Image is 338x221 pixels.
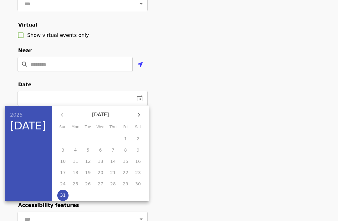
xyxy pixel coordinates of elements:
[10,119,46,133] button: [DATE]
[57,124,69,130] span: Sun
[60,192,66,198] p: 31
[132,124,144,130] span: Sat
[82,124,94,130] span: Tue
[70,124,81,130] span: Mon
[10,111,23,119] button: 2025
[69,111,131,118] p: [DATE]
[57,190,69,201] button: 31
[107,124,119,130] span: Thu
[120,124,131,130] span: Fri
[95,124,106,130] span: Wed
